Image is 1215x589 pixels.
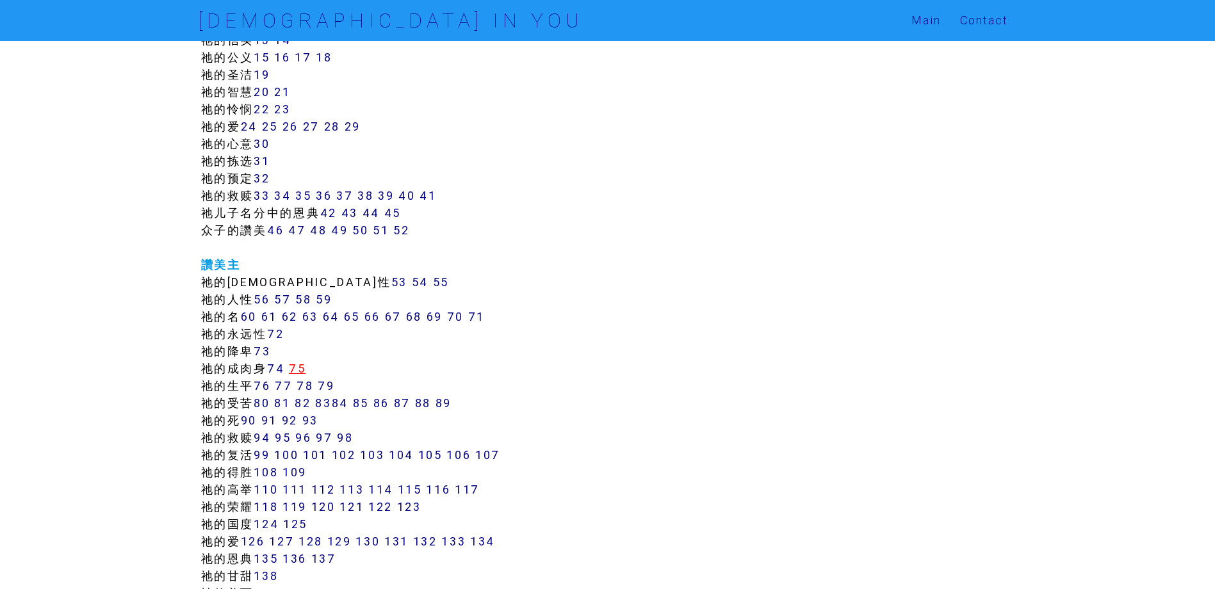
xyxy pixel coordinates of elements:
[316,292,332,307] a: 59
[283,517,307,531] a: 125
[289,361,306,376] a: 75
[315,396,331,410] a: 83
[391,275,407,289] a: 53
[267,223,284,238] a: 46
[241,413,257,428] a: 90
[394,396,411,410] a: 87
[455,482,480,497] a: 117
[447,309,464,324] a: 70
[267,327,284,341] a: 72
[274,396,290,410] a: 81
[1161,531,1205,579] iframe: Chat
[254,344,270,359] a: 73
[274,50,290,65] a: 16
[316,50,332,65] a: 18
[303,119,320,134] a: 27
[468,309,485,324] a: 71
[274,448,298,462] a: 100
[201,257,241,272] a: 讚美主
[274,33,291,47] a: 14
[418,448,443,462] a: 105
[332,396,348,410] a: 84
[389,448,414,462] a: 104
[241,309,257,324] a: 60
[446,448,471,462] a: 106
[254,499,278,514] a: 118
[368,499,393,514] a: 122
[254,136,270,151] a: 30
[352,223,368,238] a: 50
[254,569,278,583] a: 138
[384,206,401,220] a: 45
[254,430,270,445] a: 94
[336,188,353,203] a: 37
[274,188,291,203] a: 34
[303,448,327,462] a: 101
[302,413,318,428] a: 93
[254,102,270,117] a: 22
[368,482,393,497] a: 114
[337,430,353,445] a: 98
[363,206,380,220] a: 44
[241,119,257,134] a: 24
[254,154,270,168] a: 31
[311,482,336,497] a: 112
[267,361,284,376] a: 74
[261,413,277,428] a: 91
[355,534,380,549] a: 130
[324,119,340,134] a: 28
[282,482,307,497] a: 111
[254,396,270,410] a: 80
[344,309,360,324] a: 65
[345,119,361,134] a: 29
[427,309,443,324] a: 69
[254,482,278,497] a: 110
[441,534,466,549] a: 133
[254,448,270,462] a: 99
[436,396,452,410] a: 89
[282,309,298,324] a: 62
[420,188,436,203] a: 41
[261,309,277,324] a: 61
[341,206,358,220] a: 43
[393,223,409,238] a: 52
[412,275,428,289] a: 54
[327,534,352,549] a: 129
[353,396,369,410] a: 85
[282,465,307,480] a: 109
[274,85,290,99] a: 21
[316,430,332,445] a: 97
[426,482,450,497] a: 116
[339,482,364,497] a: 113
[320,206,337,220] a: 42
[311,499,336,514] a: 120
[274,292,291,307] a: 57
[318,378,334,393] a: 79
[274,102,290,117] a: 23
[254,67,270,82] a: 19
[373,396,389,410] a: 86
[332,448,356,462] a: 102
[295,50,311,65] a: 17
[316,188,332,203] a: 36
[295,430,311,445] a: 96
[254,188,270,203] a: 33
[254,85,270,99] a: 20
[413,534,437,549] a: 132
[297,378,313,393] a: 78
[254,33,270,47] a: 13
[262,119,278,134] a: 25
[339,499,364,514] a: 121
[384,534,409,549] a: 131
[254,517,279,531] a: 124
[241,534,265,549] a: 126
[406,309,422,324] a: 68
[295,188,311,203] a: 35
[360,448,384,462] a: 103
[323,309,339,324] a: 64
[282,551,307,566] a: 136
[310,223,327,238] a: 48
[331,223,348,238] a: 49
[288,223,306,238] a: 47
[311,551,336,566] a: 137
